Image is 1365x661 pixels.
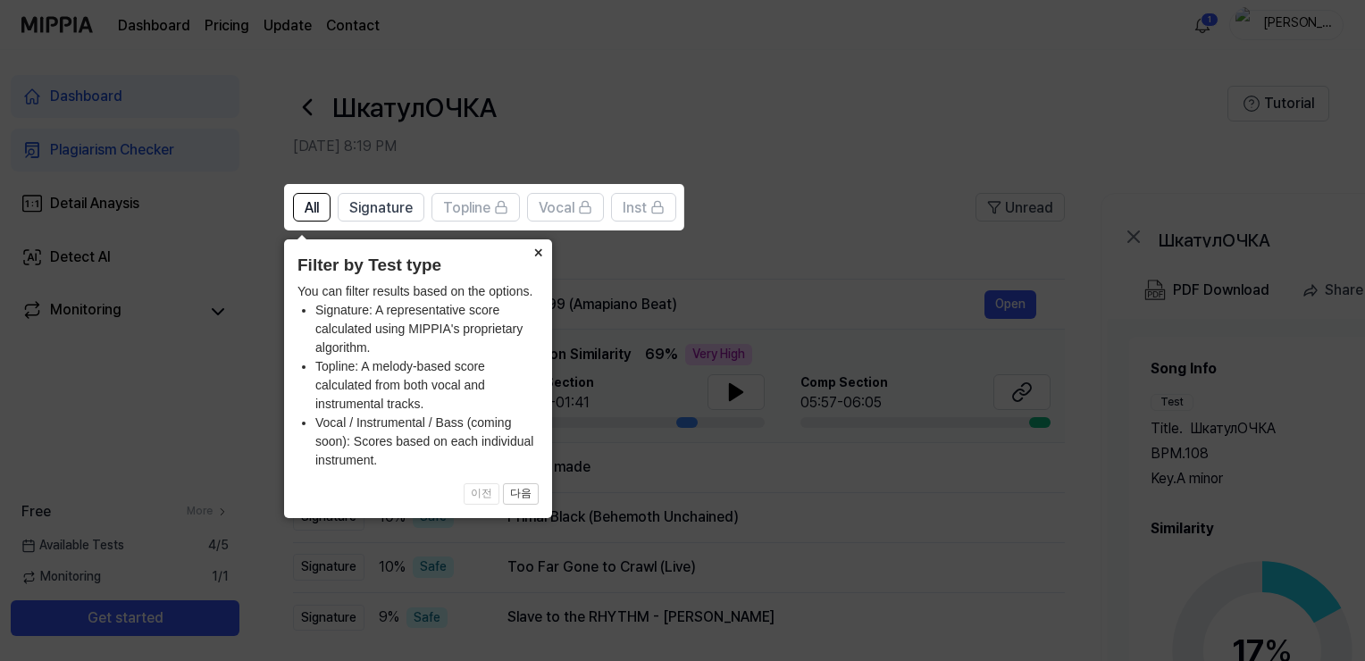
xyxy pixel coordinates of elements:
li: Topline: A melody-based score calculated from both vocal and instrumental tracks. [315,357,539,414]
span: Inst [623,197,647,219]
button: 다음 [503,483,539,505]
span: Topline [443,197,490,219]
button: Signature [338,193,424,222]
div: You can filter results based on the options. [297,282,539,470]
button: All [293,193,331,222]
button: Topline [431,193,520,222]
button: Vocal [527,193,604,222]
button: Close [523,239,552,264]
li: Signature: A representative score calculated using MIPPIA's proprietary algorithm. [315,301,539,357]
span: Vocal [539,197,574,219]
span: All [305,197,319,219]
header: Filter by Test type [297,253,539,279]
button: Inst [611,193,676,222]
li: Vocal / Instrumental / Bass (coming soon): Scores based on each individual instrument. [315,414,539,470]
span: Signature [349,197,413,219]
